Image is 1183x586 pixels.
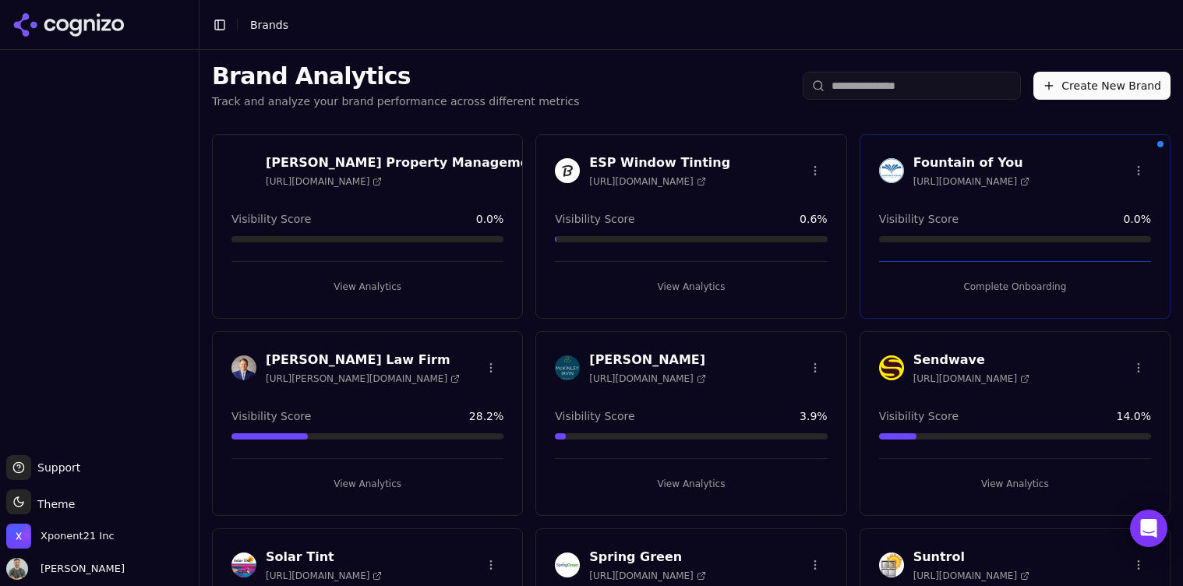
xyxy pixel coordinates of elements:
[879,158,904,183] img: Fountain of You
[1033,72,1171,100] button: Create New Brand
[250,17,288,33] nav: breadcrumb
[589,351,705,369] h3: [PERSON_NAME]
[1123,211,1151,227] span: 0.0 %
[6,524,31,549] img: Xponent21 Inc
[589,570,705,582] span: [URL][DOMAIN_NAME]
[231,408,311,424] span: Visibility Score
[555,158,580,183] img: ESP Window Tinting
[555,471,827,496] button: View Analytics
[41,529,115,543] span: Xponent21 Inc
[555,552,580,577] img: Spring Green
[469,408,503,424] span: 28.2 %
[266,548,382,567] h3: Solar Tint
[266,570,382,582] span: [URL][DOMAIN_NAME]
[476,211,504,227] span: 0.0 %
[250,19,288,31] span: Brands
[589,372,705,385] span: [URL][DOMAIN_NAME]
[6,558,28,580] img: Chuck McCarthy
[913,154,1029,172] h3: Fountain of You
[231,355,256,380] img: Johnston Law Firm
[34,562,125,576] span: [PERSON_NAME]
[231,211,311,227] span: Visibility Score
[231,274,503,299] button: View Analytics
[266,351,460,369] h3: [PERSON_NAME] Law Firm
[913,570,1029,582] span: [URL][DOMAIN_NAME]
[31,460,80,475] span: Support
[879,408,959,424] span: Visibility Score
[589,175,705,188] span: [URL][DOMAIN_NAME]
[913,175,1029,188] span: [URL][DOMAIN_NAME]
[555,355,580,380] img: McKinley Irvin
[266,175,382,188] span: [URL][DOMAIN_NAME]
[913,351,1029,369] h3: Sendwave
[231,471,503,496] button: View Analytics
[879,552,904,577] img: Suntrol
[879,355,904,380] img: Sendwave
[1130,510,1167,547] div: Open Intercom Messenger
[231,552,256,577] img: Solar Tint
[800,408,828,424] span: 3.9 %
[6,524,115,549] button: Open organization switcher
[6,558,125,580] button: Open user button
[1117,408,1151,424] span: 14.0 %
[879,211,959,227] span: Visibility Score
[913,548,1029,567] h3: Suntrol
[555,211,634,227] span: Visibility Score
[589,548,705,567] h3: Spring Green
[555,408,634,424] span: Visibility Score
[266,154,544,172] h3: [PERSON_NAME] Property Management
[879,274,1151,299] button: Complete Onboarding
[231,158,256,183] img: Byrd Property Management
[266,372,460,385] span: [URL][PERSON_NAME][DOMAIN_NAME]
[800,211,828,227] span: 0.6 %
[212,62,580,90] h1: Brand Analytics
[212,94,580,109] p: Track and analyze your brand performance across different metrics
[31,498,75,510] span: Theme
[913,372,1029,385] span: [URL][DOMAIN_NAME]
[589,154,730,172] h3: ESP Window Tinting
[879,471,1151,496] button: View Analytics
[555,274,827,299] button: View Analytics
